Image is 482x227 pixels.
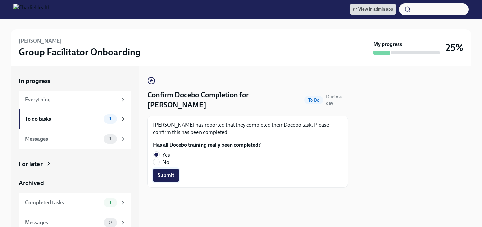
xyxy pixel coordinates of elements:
[153,121,342,136] p: [PERSON_NAME] has reported that they completed their Docebo task. Please confirm this has been co...
[326,94,348,106] span: August 20th, 2025 10:00
[153,141,261,149] label: Has all Docebo training really been completed?
[373,41,402,48] strong: My progress
[162,159,169,166] span: No
[25,199,101,206] div: Completed tasks
[19,179,131,187] a: Archived
[446,42,463,54] h3: 25%
[105,136,115,141] span: 1
[13,4,51,15] img: CharlieHealth
[153,169,179,182] button: Submit
[25,135,101,143] div: Messages
[162,151,170,159] span: Yes
[105,116,115,121] span: 1
[19,91,131,109] a: Everything
[25,115,101,123] div: To do tasks
[105,220,116,225] span: 0
[19,77,131,85] a: In progress
[326,94,342,106] span: Due
[25,219,101,226] div: Messages
[353,6,393,13] span: View in admin app
[19,160,43,168] div: For later
[105,200,115,205] span: 1
[19,109,131,129] a: To do tasks1
[19,37,62,45] h6: [PERSON_NAME]
[326,94,342,106] strong: in a day
[350,4,396,15] a: View in admin app
[19,46,141,58] h3: Group Facilitator Onboarding
[158,172,174,179] span: Submit
[304,98,323,103] span: To Do
[147,90,302,110] h4: Confirm Docebo Completion for [PERSON_NAME]
[19,160,131,168] a: For later
[25,96,117,103] div: Everything
[19,129,131,149] a: Messages1
[19,193,131,213] a: Completed tasks1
